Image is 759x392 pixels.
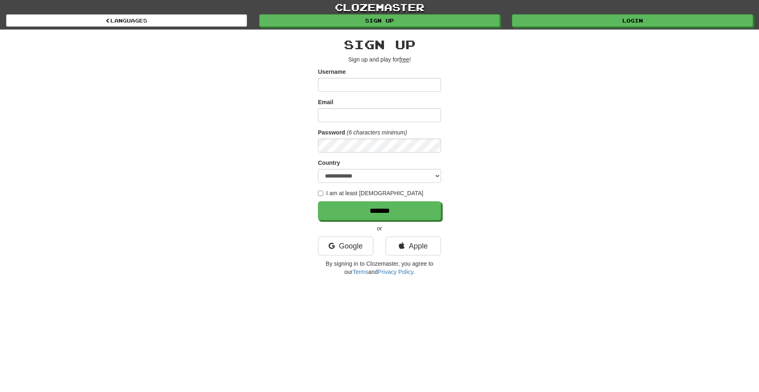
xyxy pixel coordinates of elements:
label: Username [318,68,346,76]
a: Privacy Policy [378,269,413,275]
label: Country [318,159,340,167]
a: Google [318,237,373,255]
a: Apple [386,237,441,255]
a: Terms [352,269,368,275]
label: Password [318,128,345,137]
u: free [399,56,409,63]
p: By signing in to Clozemaster, you agree to our and . [318,260,441,276]
p: Sign up and play for ! [318,55,441,64]
a: Sign up [259,14,500,27]
input: I am at least [DEMOGRAPHIC_DATA] [318,191,323,196]
a: Languages [6,14,247,27]
label: I am at least [DEMOGRAPHIC_DATA] [318,189,423,197]
p: or [318,224,441,232]
em: (6 characters minimum) [347,129,407,136]
h2: Sign up [318,38,441,51]
label: Email [318,98,333,106]
a: Login [512,14,753,27]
